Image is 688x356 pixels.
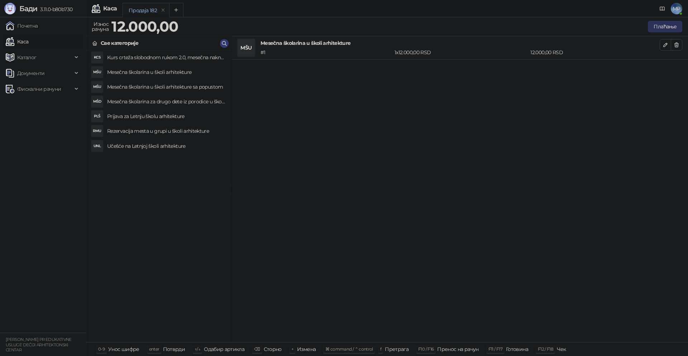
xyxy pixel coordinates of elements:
span: MP [671,3,682,14]
span: Документи [17,66,44,80]
div: Потврди [163,345,185,354]
div: Унос шифре [108,345,139,354]
div: RMU [91,125,103,137]
div: Готовина [506,345,528,354]
img: Logo [4,3,16,14]
div: Претрага [385,345,408,354]
div: KCS [91,52,103,63]
h4: Rezervacija mesta u grupi u školi arhitekture [107,125,226,137]
span: F11 / F17 [488,346,502,352]
span: + [291,346,293,352]
div: Одабир артикла [204,345,244,354]
button: Add tab [169,3,183,17]
div: MŠU [238,39,255,56]
h4: Kurs crteža slobodnom rukom 2.0, mesečna naknada [107,52,226,63]
button: Плаћање [648,21,682,32]
button: remove [158,7,168,13]
div: MŠD [91,96,103,107]
span: Бади [19,4,37,13]
div: Каса [103,6,117,11]
span: Каталог [17,50,37,65]
div: Чек [557,345,566,354]
div: Пренос на рачун [437,345,478,354]
h4: Mesečna školarina u školi arhitekture sa popustom [107,81,226,93]
a: Документација [656,3,668,14]
span: ⌘ command / ⌃ control [325,346,373,352]
span: 0-9 [98,346,105,352]
div: grid [86,50,231,342]
a: Каса [6,34,28,49]
div: # 1 [259,48,393,56]
h4: Mesečna školarina u školi arhitekture [261,39,660,47]
div: UNL [91,140,103,152]
h4: Prijava za Letnju školu arhitekture [107,111,226,122]
small: [PERSON_NAME] PR EDUKATIVNE USLUGE DEČIJI ARHITEKTONSKI CENTAR [6,337,72,352]
div: Све категорије [101,39,138,47]
span: ⌫ [254,346,260,352]
span: Фискални рачуни [17,82,61,96]
span: ↑/↓ [195,346,200,352]
div: Измена [297,345,316,354]
strong: 12.000,00 [111,18,178,35]
h4: Učešće na Letnjoj školi arhitekture [107,140,226,152]
div: Продаја 182 [129,6,157,14]
div: 12.000,00 RSD [529,48,661,56]
a: Почетна [6,19,38,33]
div: Сторно [264,345,282,354]
span: 3.11.0-b80b730 [37,6,72,13]
span: enter [149,346,159,352]
div: MŠU [91,66,103,78]
h4: Mesečna školarina za drugo dete iz porodice u školi arhitekture [107,96,226,107]
span: f [380,346,381,352]
div: Износ рачуна [90,19,110,34]
div: PLŠ [91,111,103,122]
span: F12 / F18 [538,346,553,352]
div: 1 x 12.000,00 RSD [393,48,529,56]
div: MŠU [91,81,103,93]
span: F10 / F16 [418,346,434,352]
h4: Mesečna školarina u školi arhitekture [107,66,226,78]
